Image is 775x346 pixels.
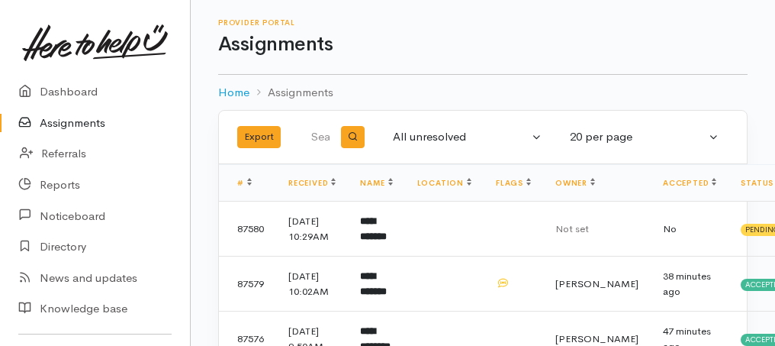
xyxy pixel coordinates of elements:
[555,222,589,235] span: Not set
[555,277,638,290] span: [PERSON_NAME]
[663,178,716,188] a: Accepted
[218,18,748,27] h6: Provider Portal
[555,332,638,345] span: [PERSON_NAME]
[276,202,348,257] td: [DATE] 10:29AM
[360,178,392,188] a: Name
[393,128,529,146] div: All unresolved
[288,178,336,188] a: Received
[663,222,677,235] span: No
[218,34,748,56] h1: Assignments
[219,202,276,257] td: 87580
[219,257,276,312] td: 87579
[417,178,471,188] a: Location
[218,84,249,102] a: Home
[276,257,348,312] td: [DATE] 10:02AM
[496,178,531,188] a: Flags
[237,126,281,148] button: Export
[237,178,252,188] a: #
[310,119,333,156] input: Search
[663,270,711,298] time: 38 minutes ago
[384,122,552,152] button: All unresolved
[555,178,595,188] a: Owner
[570,128,706,146] div: 20 per page
[249,84,333,102] li: Assignments
[561,122,728,152] button: 20 per page
[218,75,748,111] nav: breadcrumb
